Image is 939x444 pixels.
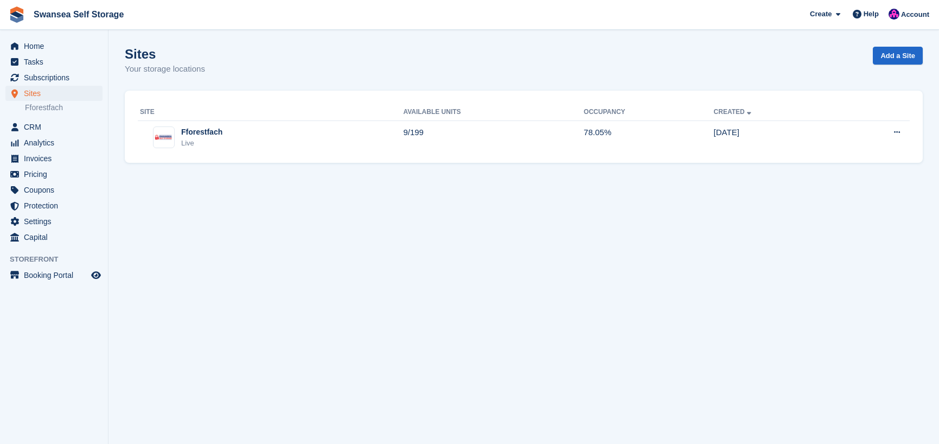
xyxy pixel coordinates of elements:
a: menu [5,151,103,166]
a: Swansea Self Storage [29,5,128,23]
span: CRM [24,119,89,135]
span: Pricing [24,167,89,182]
a: menu [5,70,103,85]
a: menu [5,86,103,101]
a: menu [5,182,103,198]
a: menu [5,119,103,135]
span: Coupons [24,182,89,198]
span: Protection [24,198,89,213]
a: Preview store [90,269,103,282]
a: menu [5,198,103,213]
span: Settings [24,214,89,229]
a: menu [5,230,103,245]
span: Capital [24,230,89,245]
span: Help [864,9,879,20]
h1: Sites [125,47,205,61]
span: Invoices [24,151,89,166]
td: [DATE] [714,120,838,154]
img: Donna Davies [889,9,899,20]
a: menu [5,268,103,283]
th: Occupancy [584,104,713,121]
span: Create [810,9,832,20]
td: 78.05% [584,120,713,154]
span: Storefront [10,254,108,265]
a: Add a Site [873,47,923,65]
a: menu [5,54,103,69]
th: Available Units [403,104,584,121]
td: 9/199 [403,120,584,154]
span: Analytics [24,135,89,150]
img: Image of Fforestfach site [154,134,174,141]
span: Account [901,9,929,20]
span: Tasks [24,54,89,69]
div: Live [181,138,222,149]
th: Site [138,104,403,121]
a: Fforestfach [25,103,103,113]
img: stora-icon-8386f47178a22dfd0bd8f6a31ec36ba5ce8667c1dd55bd0f319d3a0aa187defe.svg [9,7,25,23]
div: Fforestfach [181,126,222,138]
a: menu [5,167,103,182]
a: Created [714,108,753,116]
span: Home [24,39,89,54]
span: Subscriptions [24,70,89,85]
a: menu [5,135,103,150]
span: Sites [24,86,89,101]
p: Your storage locations [125,63,205,75]
a: menu [5,39,103,54]
span: Booking Portal [24,268,89,283]
a: menu [5,214,103,229]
